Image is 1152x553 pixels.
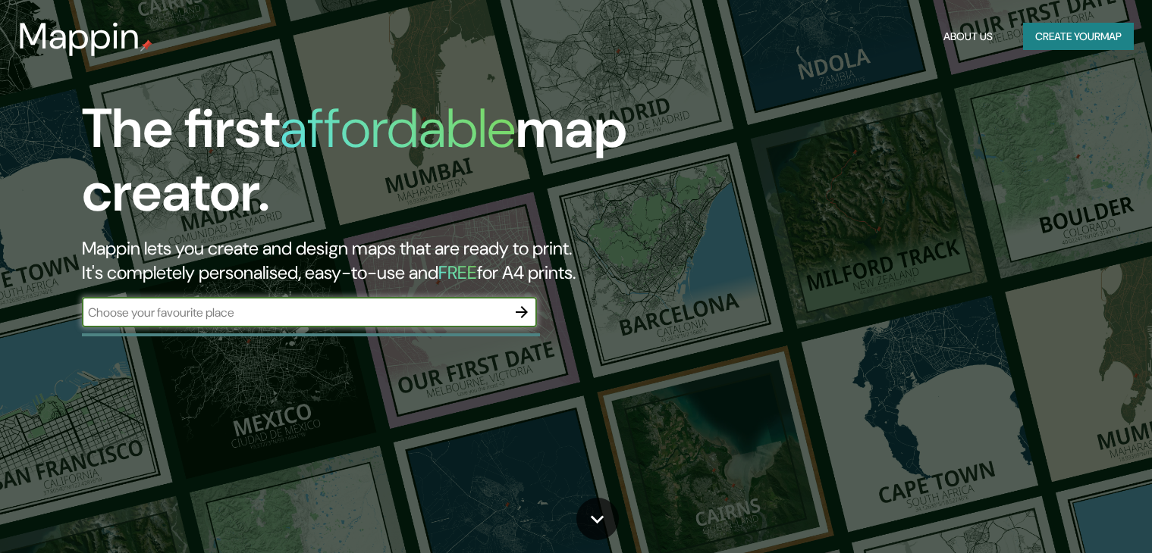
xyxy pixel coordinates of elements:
input: Choose your favourite place [82,304,507,321]
h1: affordable [280,93,516,164]
h5: FREE [438,261,477,284]
h3: Mappin [18,15,140,58]
button: Create yourmap [1023,23,1134,51]
img: mappin-pin [140,39,152,52]
h1: The first map creator. [82,97,658,236]
button: About Us [937,23,999,51]
h2: Mappin lets you create and design maps that are ready to print. It's completely personalised, eas... [82,236,658,285]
